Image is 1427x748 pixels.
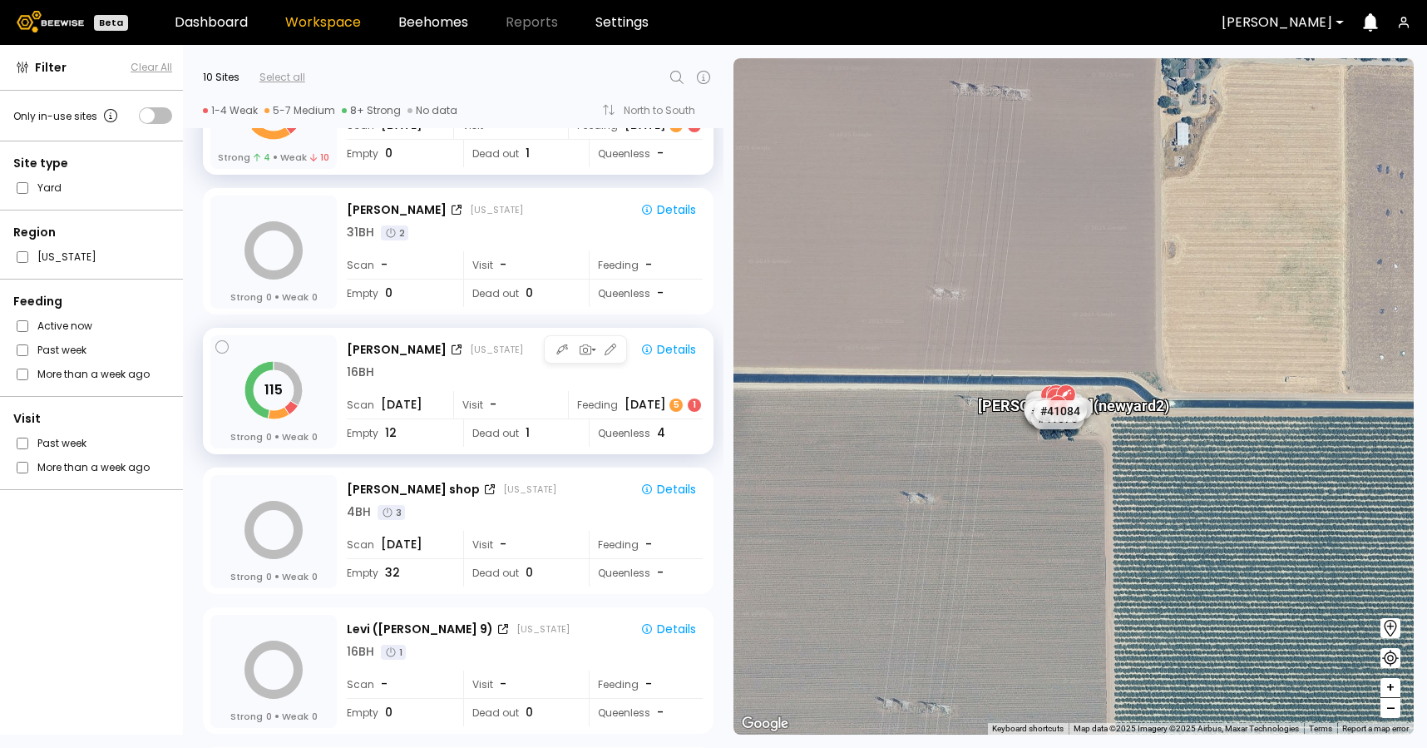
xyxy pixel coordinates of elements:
div: Dead out [463,419,577,447]
div: 4 BH [347,503,371,521]
div: Empty [347,280,452,307]
img: Beewise logo [17,11,84,32]
div: No data [407,104,457,117]
div: 1-4 Weak [203,104,258,117]
div: 3 [378,505,405,520]
button: + [1380,678,1400,698]
span: - [381,676,388,693]
span: 0 [266,290,272,304]
span: - [657,564,664,582]
div: 5 [669,399,683,412]
div: Feeding [568,391,703,419]
a: Terms (opens in new tab) [1309,724,1332,733]
div: # 41084 [1034,400,1087,422]
div: Feeding [589,251,703,279]
label: More than a week ago [37,365,150,383]
span: + [1385,677,1395,698]
div: Site type [13,155,172,172]
div: Queenless [589,280,703,307]
div: Levi ([PERSON_NAME] 9) [347,621,493,638]
div: Strong Weak [230,570,318,583]
div: Strong Weak [218,151,330,164]
a: Beehomes [398,16,468,29]
div: Feeding [589,531,703,558]
div: Empty [347,140,452,167]
div: Details [640,202,696,217]
div: Visit [453,391,567,419]
div: 16 BH [347,643,374,661]
div: Beta [94,15,128,31]
span: 0 [385,704,393,721]
div: Visit [463,671,577,698]
span: 1 [526,424,530,442]
div: [US_STATE] [470,203,523,216]
span: 0 [266,430,272,443]
label: Past week [37,434,86,452]
span: 4 [254,151,270,164]
div: 1 [688,399,701,412]
span: 0 [312,430,318,443]
div: Dead out [463,280,577,307]
div: Scan [347,671,452,698]
label: Past week [37,341,86,359]
div: 1 [381,645,406,660]
div: Empty [347,699,452,726]
span: - [381,256,388,274]
div: Strong Weak [230,430,318,443]
div: Feeding [589,671,703,698]
div: Region [13,224,172,241]
div: - [645,256,654,274]
span: Map data ©2025 Imagery ©2025 Airbus, Maxar Technologies [1074,724,1299,733]
button: Details [634,199,703,220]
div: Queenless [589,559,703,587]
span: 12 [385,424,397,442]
div: [PERSON_NAME] (new yard 2) [978,379,1169,414]
span: - [500,256,506,274]
div: - [645,536,654,553]
div: [DATE] [625,396,703,414]
span: 0 [266,710,272,723]
div: Feeding [13,293,172,310]
div: [US_STATE] [516,622,570,636]
button: Details [634,618,703,640]
label: More than a week ago [37,458,150,476]
span: 0 [385,285,393,302]
tspan: 115 [264,380,283,399]
button: – [1380,698,1400,718]
label: [US_STATE] [37,248,96,265]
div: Empty [347,419,452,447]
span: - [657,704,664,721]
div: 5-7 Medium [264,104,335,117]
div: 10 Sites [203,70,239,85]
div: 8+ Strong [342,104,401,117]
span: 4 [657,424,665,442]
button: Keyboard shortcuts [992,723,1064,735]
div: Scan [347,391,452,419]
span: 0 [312,710,318,723]
div: Details [640,482,696,497]
a: Report a map error [1342,724,1409,733]
div: North to South [624,106,707,116]
div: Details [640,342,696,357]
div: [PERSON_NAME] shop [347,481,480,498]
div: Select all [259,70,305,85]
div: Visit [13,410,172,428]
div: Strong Weak [230,290,318,304]
button: Details [634,339,703,360]
div: Strong Weak [230,710,318,723]
span: - [657,285,664,302]
div: Queenless [589,140,703,167]
span: - [657,145,664,162]
span: 0 [526,285,533,302]
span: 1 [526,145,530,162]
div: [US_STATE] [503,483,556,496]
span: [DATE] [381,536,422,553]
label: Active now [37,317,92,334]
div: 31 BH [347,224,374,241]
span: 0 [266,570,272,583]
span: - [490,396,496,414]
div: # 41075 [1031,408,1084,429]
div: Dead out [463,559,577,587]
a: Open this area in Google Maps (opens a new window) [738,713,793,735]
div: [PERSON_NAME] [347,201,447,219]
